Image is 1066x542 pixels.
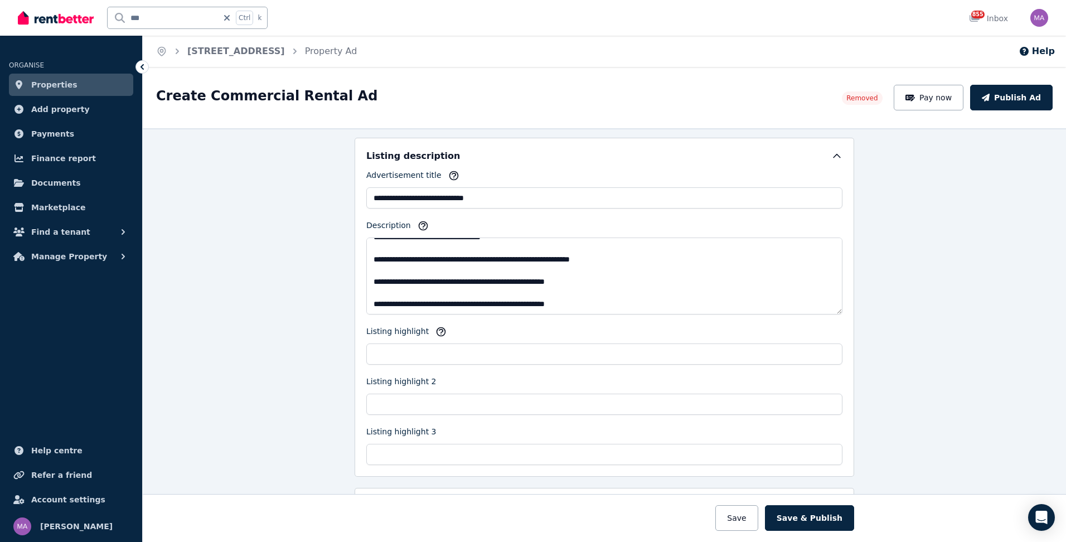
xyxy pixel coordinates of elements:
[715,505,758,531] button: Save
[31,78,77,91] span: Properties
[971,11,985,18] span: 855
[894,85,964,110] button: Pay now
[31,225,90,239] span: Find a tenant
[31,176,81,190] span: Documents
[18,9,94,26] img: RentBetter
[1019,45,1055,58] button: Help
[31,152,96,165] span: Finance report
[9,147,133,170] a: Finance report
[9,439,133,462] a: Help centre
[9,221,133,243] button: Find a tenant
[970,85,1053,110] button: Publish Ad
[366,220,411,235] label: Description
[40,520,113,533] span: [PERSON_NAME]
[31,468,92,482] span: Refer a friend
[9,172,133,194] a: Documents
[9,74,133,96] a: Properties
[13,517,31,535] img: Marc Angelone
[1028,504,1055,531] div: Open Intercom Messenger
[31,493,105,506] span: Account settings
[1030,9,1048,27] img: Marc Angelone
[258,13,261,22] span: k
[9,245,133,268] button: Manage Property
[969,13,1008,24] div: Inbox
[9,464,133,486] a: Refer a friend
[31,103,90,116] span: Add property
[366,376,436,391] label: Listing highlight 2
[305,46,357,56] a: Property Ad
[143,36,370,67] nav: Breadcrumb
[366,149,460,163] h5: Listing description
[366,326,429,341] label: Listing highlight
[31,127,74,141] span: Payments
[156,87,377,105] h1: Create Commercial Rental Ad
[765,505,854,531] button: Save & Publish
[366,170,442,185] label: Advertisement title
[366,426,436,442] label: Listing highlight 3
[9,488,133,511] a: Account settings
[31,250,107,263] span: Manage Property
[236,11,253,25] span: Ctrl
[187,46,285,56] a: [STREET_ADDRESS]
[9,123,133,145] a: Payments
[31,444,83,457] span: Help centre
[846,94,878,103] span: Removed
[9,98,133,120] a: Add property
[9,196,133,219] a: Marketplace
[9,61,44,69] span: ORGANISE
[31,201,85,214] span: Marketplace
